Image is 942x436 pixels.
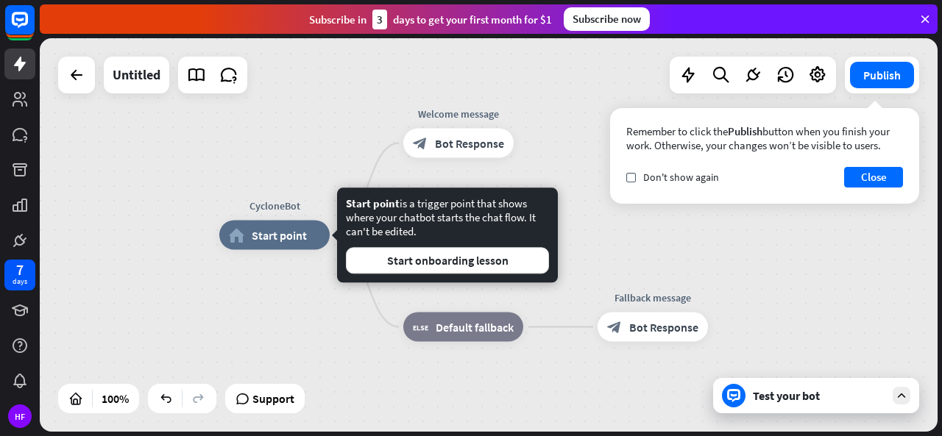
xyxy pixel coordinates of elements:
[13,276,27,287] div: days
[372,10,387,29] div: 3
[229,228,244,243] i: home_2
[113,57,160,93] div: Untitled
[436,320,514,335] span: Default fallback
[346,196,549,274] div: is a trigger point that shows where your chatbot starts the chat flow. It can't be edited.
[252,228,307,243] span: Start point
[309,10,552,29] div: Subscribe in days to get your first month for $1
[413,136,428,151] i: block_bot_response
[208,199,341,213] div: CycloneBot
[252,387,294,410] span: Support
[607,320,622,335] i: block_bot_response
[97,387,133,410] div: 100%
[728,124,762,138] span: Publish
[564,7,650,31] div: Subscribe now
[12,6,56,50] button: Open LiveChat chat widget
[850,62,914,88] button: Publish
[587,290,719,305] div: Fallback message
[844,167,903,187] button: Close
[435,136,504,151] span: Bot Response
[8,404,32,428] div: HF
[413,320,428,335] i: block_fallback
[626,124,903,152] div: Remember to click the button when you finish your work. Otherwise, your changes won’t be visible ...
[392,107,525,121] div: Welcome message
[629,320,698,335] span: Bot Response
[753,388,885,403] div: Test your bot
[346,196,400,210] span: Start point
[16,263,24,276] div: 7
[346,247,549,274] button: Start onboarding lesson
[643,171,719,184] span: Don't show again
[4,260,35,290] a: 7 days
